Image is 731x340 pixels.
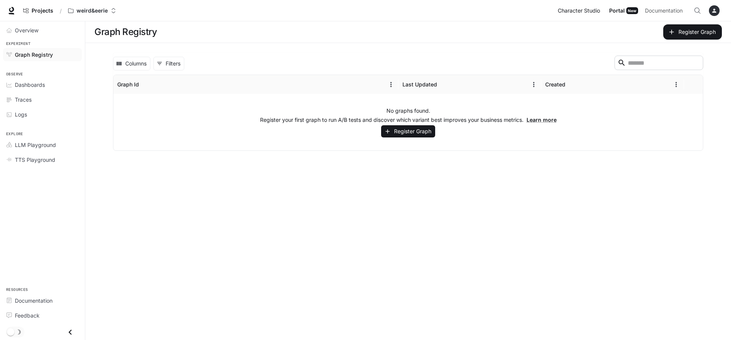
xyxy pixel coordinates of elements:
a: Overview [3,24,82,37]
p: No graphs found. [386,107,430,115]
div: / [57,7,65,15]
span: Projects [32,8,53,14]
a: Character Studio [555,3,605,18]
a: Traces [3,93,82,106]
a: Documentation [642,3,688,18]
p: weird&eerie [77,8,108,14]
button: Sort [438,79,449,90]
a: Go to projects [20,3,57,18]
button: Close drawer [62,324,79,340]
div: Created [545,81,565,88]
a: Documentation [3,294,82,307]
span: Dark mode toggle [7,327,14,336]
span: Character Studio [558,6,600,16]
span: Overview [15,26,38,34]
a: Learn more [527,117,557,123]
button: Register Graph [381,125,435,138]
span: Graph Registry [15,51,53,59]
span: Logs [15,110,27,118]
a: Graph Registry [3,48,82,61]
a: LLM Playground [3,138,82,152]
button: Menu [528,79,539,90]
span: Traces [15,96,32,104]
span: Documentation [645,6,683,16]
button: Open workspace menu [65,3,120,18]
button: Menu [670,79,682,90]
span: LLM Playground [15,141,56,149]
div: Graph Id [117,81,139,88]
span: TTS Playground [15,156,55,164]
button: Sort [140,79,151,90]
button: Register Graph [663,24,722,40]
div: New [626,7,638,14]
a: PortalNew [606,3,641,18]
div: Search [614,56,703,72]
a: TTS Playground [3,153,82,166]
p: Register your first graph to run A/B tests and discover which variant best improves your business... [260,116,557,124]
span: Portal [609,6,625,16]
a: Dashboards [3,78,82,91]
h1: Graph Registry [94,24,157,40]
span: Documentation [15,297,53,305]
span: Feedback [15,311,40,319]
button: Show filters [153,57,184,70]
button: Select columns [113,57,150,70]
span: Dashboards [15,81,45,89]
div: Last Updated [402,81,437,88]
button: Open Command Menu [690,3,705,18]
button: Menu [385,79,397,90]
a: Feedback [3,309,82,322]
a: Logs [3,108,82,121]
button: Sort [566,79,578,90]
